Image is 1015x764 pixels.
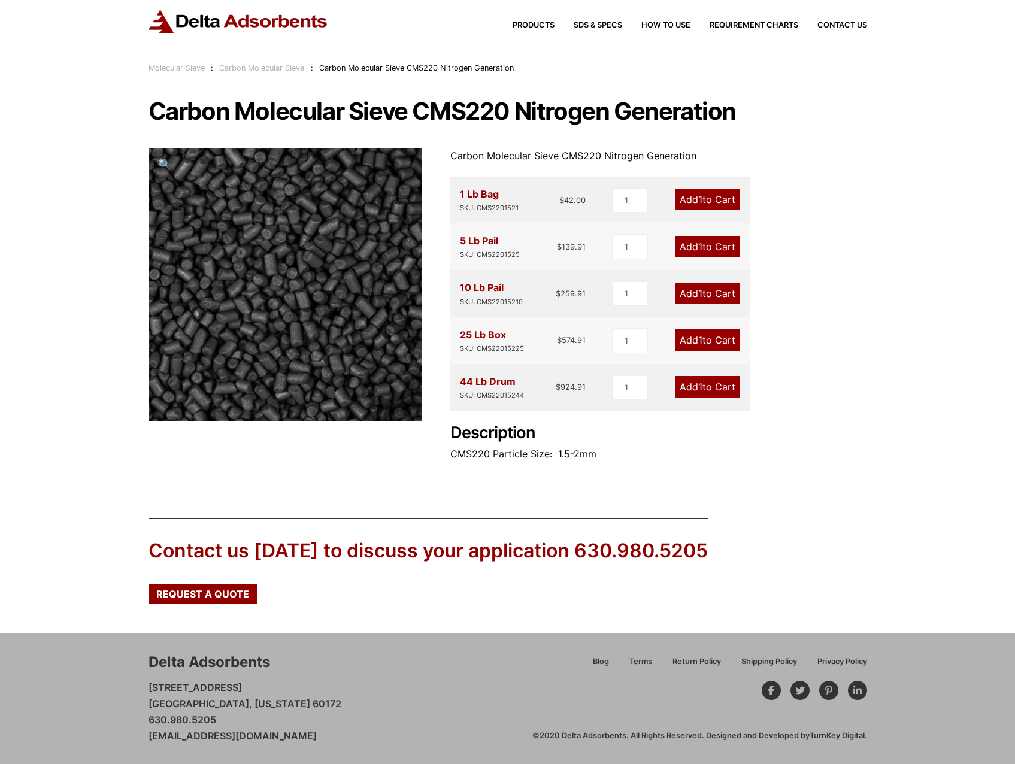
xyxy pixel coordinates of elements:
[513,22,555,29] span: Products
[493,22,555,29] a: Products
[156,589,249,599] span: Request a Quote
[556,382,560,392] span: $
[556,289,560,298] span: $
[698,193,702,205] span: 1
[149,10,328,33] img: Delta Adsorbents
[675,329,740,351] a: Add1to Cart
[559,195,564,205] span: $
[698,241,702,253] span: 1
[629,658,652,666] span: Terms
[149,148,181,181] a: View full-screen image gallery
[731,655,807,676] a: Shipping Policy
[450,423,867,443] h2: Description
[460,296,523,308] div: SKU: CMS22015210
[555,22,622,29] a: SDS & SPECS
[810,731,865,740] a: TurnKey Digital
[460,390,524,401] div: SKU: CMS22015244
[460,186,519,214] div: 1 Lb Bag
[698,381,702,393] span: 1
[319,63,514,72] span: Carbon Molecular Sieve CMS220 Nitrogen Generation
[149,584,257,604] a: Request a Quote
[460,280,523,307] div: 10 Lb Pail
[574,22,622,29] span: SDS & SPECS
[556,382,586,392] bdi: 924.91
[675,189,740,210] a: Add1to Cart
[460,374,524,401] div: 44 Lb Drum
[817,22,867,29] span: Contact Us
[460,233,520,260] div: 5 Lb Pail
[460,249,520,260] div: SKU: CMS2201525
[149,538,708,565] div: Contact us [DATE] to discuss your application 630.980.5205
[219,63,304,72] a: Carbon Molecular Sieve
[672,658,721,666] span: Return Policy
[557,242,562,251] span: $
[807,655,867,676] a: Privacy Policy
[559,195,586,205] bdi: 42.00
[557,335,586,345] bdi: 574.91
[450,148,867,164] p: Carbon Molecular Sieve CMS220 Nitrogen Generation
[698,334,702,346] span: 1
[532,730,867,741] div: ©2020 Delta Adsorbents. All Rights Reserved. Designed and Developed by .
[675,376,740,398] a: Add1to Cart
[149,63,205,72] a: Molecular Sieve
[675,236,740,257] a: Add1to Cart
[690,22,798,29] a: Requirement Charts
[557,242,586,251] bdi: 139.91
[211,63,213,72] span: :
[710,22,798,29] span: Requirement Charts
[149,680,341,745] p: [STREET_ADDRESS] [GEOGRAPHIC_DATA], [US_STATE] 60172 630.980.5205
[149,730,317,742] a: [EMAIL_ADDRESS][DOMAIN_NAME]
[583,655,619,676] a: Blog
[557,335,562,345] span: $
[460,202,519,214] div: SKU: CMS2201521
[460,343,524,354] div: SKU: CMS22015225
[675,283,740,304] a: Add1to Cart
[158,157,172,171] span: 🔍
[460,327,524,354] div: 25 Lb Box
[622,22,690,29] a: How to Use
[798,22,867,29] a: Contact Us
[450,446,867,462] p: CMS220 Particle Size: 1.5-2mm
[311,63,313,72] span: :
[741,658,797,666] span: Shipping Policy
[593,658,609,666] span: Blog
[641,22,690,29] span: How to Use
[149,99,867,124] h1: Carbon Molecular Sieve CMS220 Nitrogen Generation
[149,652,270,672] div: Delta Adsorbents
[556,289,586,298] bdi: 259.91
[619,655,662,676] a: Terms
[817,658,867,666] span: Privacy Policy
[698,287,702,299] span: 1
[662,655,731,676] a: Return Policy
